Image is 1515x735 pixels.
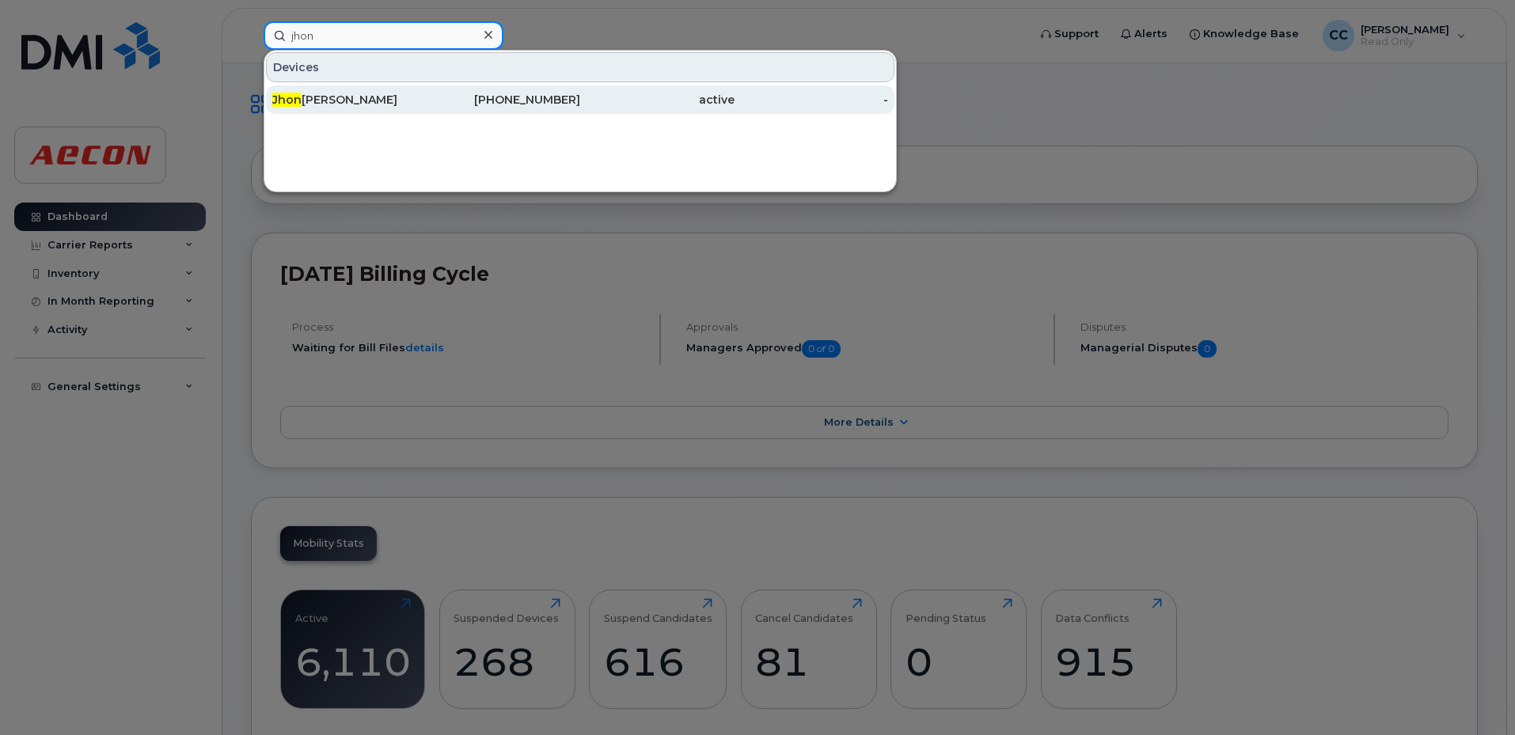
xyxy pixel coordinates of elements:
[272,92,427,108] div: [PERSON_NAME]
[580,92,735,108] div: active
[272,93,302,107] span: Jhon
[266,85,894,114] a: Jhon[PERSON_NAME][PHONE_NUMBER]active-
[735,92,889,108] div: -
[427,92,581,108] div: [PHONE_NUMBER]
[266,52,894,82] div: Devices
